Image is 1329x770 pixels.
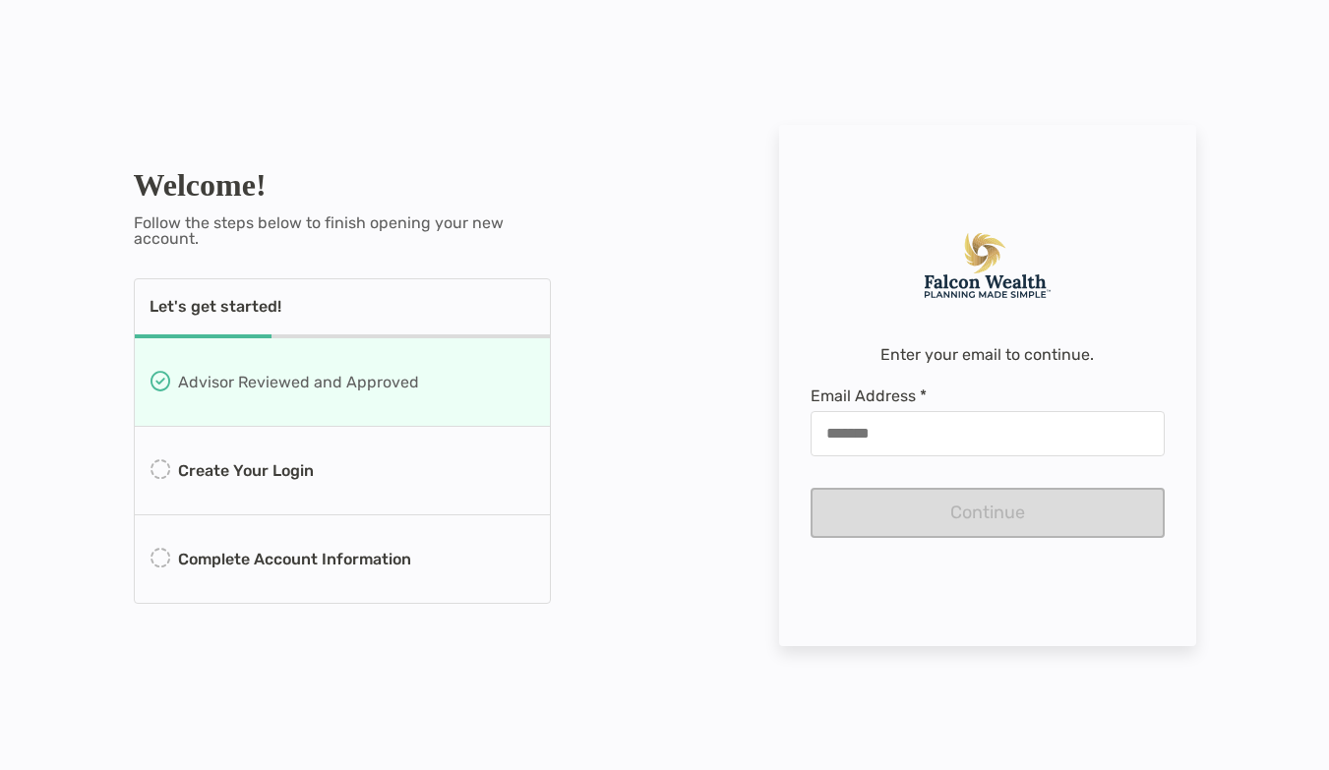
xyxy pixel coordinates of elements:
[812,425,1164,442] input: Email Address *
[178,458,314,483] p: Create Your Login
[134,167,551,204] h1: Welcome!
[811,386,1165,405] span: Email Address *
[178,547,411,571] p: Complete Account Information
[134,215,551,247] p: Follow the steps below to finish opening your new account.
[178,370,419,394] p: Advisor Reviewed and Approved
[880,347,1094,363] p: Enter your email to continue.
[150,299,281,315] p: Let's get started!
[923,233,1053,298] img: Company Logo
